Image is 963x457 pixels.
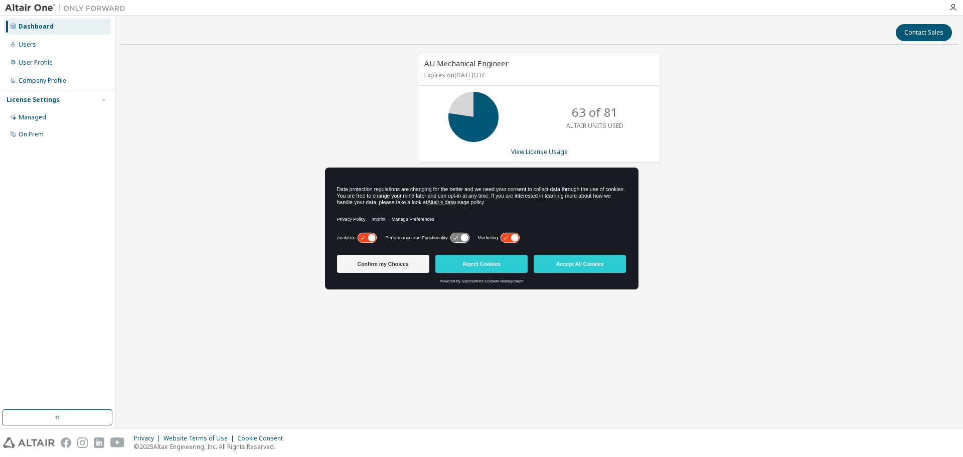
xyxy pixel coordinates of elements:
img: youtube.svg [110,437,125,448]
div: Cookie Consent [237,434,289,442]
div: Privacy [134,434,164,442]
div: Website Terms of Use [164,434,237,442]
span: AU Mechanical Engineer [424,58,509,68]
img: instagram.svg [77,437,88,448]
p: 63 of 81 [572,104,618,121]
img: linkedin.svg [94,437,104,448]
div: User Profile [19,59,53,67]
img: Altair One [5,3,130,13]
div: License Settings [7,96,60,104]
div: Managed [19,113,46,121]
p: ALTAIR UNITS USED [566,121,623,130]
div: On Prem [19,130,44,138]
p: Expires on [DATE] UTC [424,71,652,79]
button: Contact Sales [896,24,952,41]
div: Dashboard [19,23,54,31]
div: Users [19,41,36,49]
img: facebook.svg [61,437,71,448]
p: © 2025 Altair Engineering, Inc. All Rights Reserved. [134,442,289,451]
a: View License Usage [511,147,568,156]
img: altair_logo.svg [3,437,55,448]
div: Company Profile [19,77,66,85]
